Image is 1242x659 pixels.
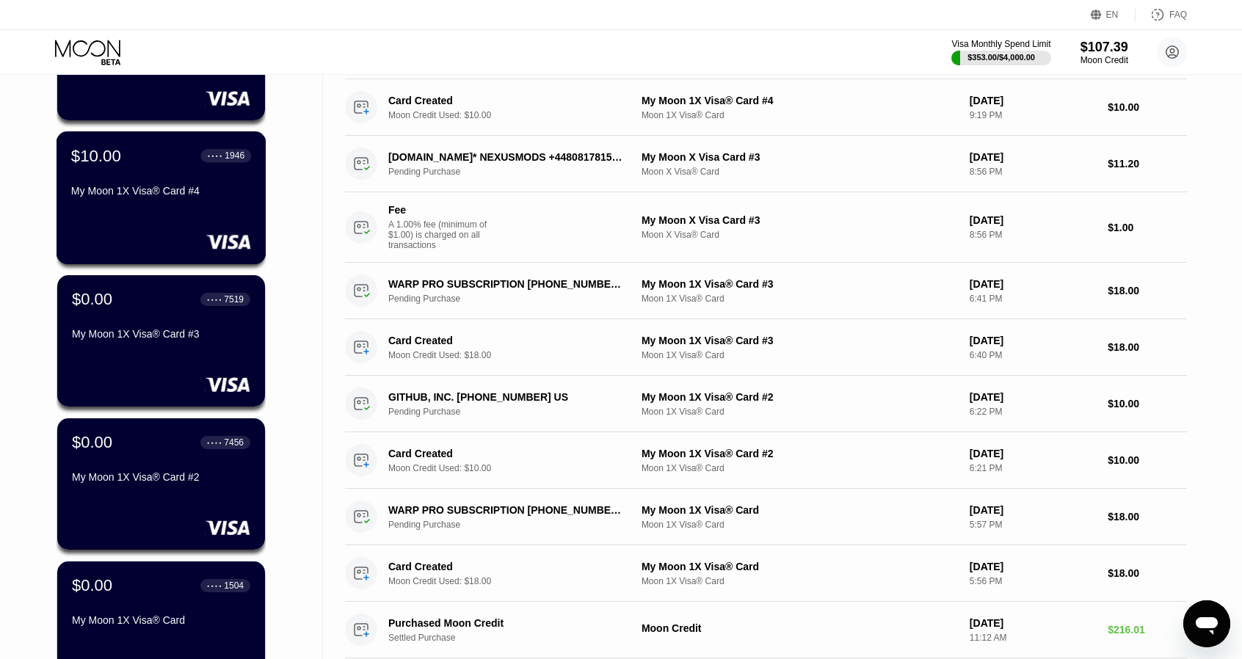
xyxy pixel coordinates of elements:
[72,433,112,452] div: $0.00
[1108,341,1187,353] div: $18.00
[951,39,1050,49] div: Visa Monthly Spend Limit
[72,328,250,340] div: My Moon 1X Visa® Card #3
[1108,285,1187,296] div: $18.00
[208,153,222,158] div: ● ● ● ●
[642,448,958,459] div: My Moon 1X Visa® Card #2
[207,583,222,588] div: ● ● ● ●
[642,110,958,120] div: Moon 1X Visa® Card
[388,391,627,403] div: GITHUB, INC. [PHONE_NUMBER] US
[388,463,644,473] div: Moon Credit Used: $10.00
[388,95,627,106] div: Card Created
[224,294,244,305] div: 7519
[1081,55,1128,65] div: Moon Credit
[72,614,250,626] div: My Moon 1X Visa® Card
[642,520,958,530] div: Moon 1X Visa® Card
[388,504,627,516] div: WARP PRO SUBSCRIPTION [PHONE_NUMBER] US
[642,278,958,290] div: My Moon 1X Visa® Card #3
[1108,454,1187,466] div: $10.00
[970,294,1096,304] div: 6:41 PM
[388,204,491,216] div: Fee
[1106,10,1119,20] div: EN
[345,602,1187,658] div: Purchased Moon CreditSettled PurchaseMoon Credit[DATE]11:12 AM$216.01
[951,39,1050,65] div: Visa Monthly Spend Limit$353.00/$4,000.00
[642,350,958,360] div: Moon 1X Visa® Card
[970,230,1096,240] div: 8:56 PM
[388,294,644,304] div: Pending Purchase
[970,463,1096,473] div: 6:21 PM
[388,576,644,586] div: Moon Credit Used: $18.00
[207,440,222,445] div: ● ● ● ●
[970,391,1096,403] div: [DATE]
[970,576,1096,586] div: 5:56 PM
[388,278,627,290] div: WARP PRO SUBSCRIPTION [PHONE_NUMBER] US
[388,633,644,643] div: Settled Purchase
[388,110,644,120] div: Moon Credit Used: $10.00
[970,561,1096,572] div: [DATE]
[345,319,1187,376] div: Card CreatedMoon Credit Used: $18.00My Moon 1X Visa® Card #3Moon 1X Visa® Card[DATE]6:40 PM$18.00
[642,561,958,572] div: My Moon 1X Visa® Card
[345,79,1187,136] div: Card CreatedMoon Credit Used: $10.00My Moon 1X Visa® Card #4Moon 1X Visa® Card[DATE]9:19 PM$10.00
[345,263,1187,319] div: WARP PRO SUBSCRIPTION [PHONE_NUMBER] USPending PurchaseMy Moon 1X Visa® Card #3Moon 1X Visa® Card...
[1108,222,1187,233] div: $1.00
[642,576,958,586] div: Moon 1X Visa® Card
[970,520,1096,530] div: 5:57 PM
[970,407,1096,417] div: 6:22 PM
[57,418,265,550] div: $0.00● ● ● ●7456My Moon 1X Visa® Card #2
[642,391,958,403] div: My Moon 1X Visa® Card #2
[388,350,644,360] div: Moon Credit Used: $18.00
[388,617,627,629] div: Purchased Moon Credit
[970,214,1096,226] div: [DATE]
[970,95,1096,106] div: [DATE]
[345,192,1187,263] div: FeeA 1.00% fee (minimum of $1.00) is charged on all transactionsMy Moon X Visa Card #3Moon X Visa...
[1091,7,1136,22] div: EN
[388,335,627,346] div: Card Created
[967,53,1035,62] div: $353.00 / $4,000.00
[970,448,1096,459] div: [DATE]
[388,520,644,530] div: Pending Purchase
[72,290,112,309] div: $0.00
[642,622,958,634] div: Moon Credit
[970,350,1096,360] div: 6:40 PM
[71,146,121,165] div: $10.00
[345,545,1187,602] div: Card CreatedMoon Credit Used: $18.00My Moon 1X Visa® CardMoon 1X Visa® Card[DATE]5:56 PM$18.00
[1108,398,1187,409] div: $10.00
[970,504,1096,516] div: [DATE]
[642,294,958,304] div: Moon 1X Visa® Card
[388,167,644,177] div: Pending Purchase
[1081,40,1128,65] div: $107.39Moon Credit
[970,151,1096,163] div: [DATE]
[970,335,1096,346] div: [DATE]
[345,489,1187,545] div: WARP PRO SUBSCRIPTION [PHONE_NUMBER] USPending PurchaseMy Moon 1X Visa® CardMoon 1X Visa® Card[DA...
[970,278,1096,290] div: [DATE]
[1136,7,1187,22] div: FAQ
[388,561,627,572] div: Card Created
[1108,511,1187,523] div: $18.00
[642,167,958,177] div: Moon X Visa® Card
[345,432,1187,489] div: Card CreatedMoon Credit Used: $10.00My Moon 1X Visa® Card #2Moon 1X Visa® Card[DATE]6:21 PM$10.00
[970,633,1096,643] div: 11:12 AM
[207,297,222,302] div: ● ● ● ●
[970,110,1096,120] div: 9:19 PM
[642,214,958,226] div: My Moon X Visa Card #3
[388,219,498,250] div: A 1.00% fee (minimum of $1.00) is charged on all transactions
[224,580,244,591] div: 1504
[388,407,644,417] div: Pending Purchase
[642,335,958,346] div: My Moon 1X Visa® Card #3
[388,448,627,459] div: Card Created
[72,471,250,483] div: My Moon 1X Visa® Card #2
[225,150,244,161] div: 1946
[57,275,265,407] div: $0.00● ● ● ●7519My Moon 1X Visa® Card #3
[345,136,1187,192] div: [DOMAIN_NAME]* NEXUSMODS +448081781535GBPending PurchaseMy Moon X Visa Card #3Moon X Visa® Card[D...
[71,185,251,197] div: My Moon 1X Visa® Card #4
[1108,101,1187,113] div: $10.00
[72,576,112,595] div: $0.00
[970,617,1096,629] div: [DATE]
[970,167,1096,177] div: 8:56 PM
[642,95,958,106] div: My Moon 1X Visa® Card #4
[642,504,958,516] div: My Moon 1X Visa® Card
[642,463,958,473] div: Moon 1X Visa® Card
[388,151,627,163] div: [DOMAIN_NAME]* NEXUSMODS +448081781535GB
[345,376,1187,432] div: GITHUB, INC. [PHONE_NUMBER] USPending PurchaseMy Moon 1X Visa® Card #2Moon 1X Visa® Card[DATE]6:2...
[1183,600,1230,647] iframe: Кнопка запуска окна обмена сообщениями
[1108,158,1187,170] div: $11.20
